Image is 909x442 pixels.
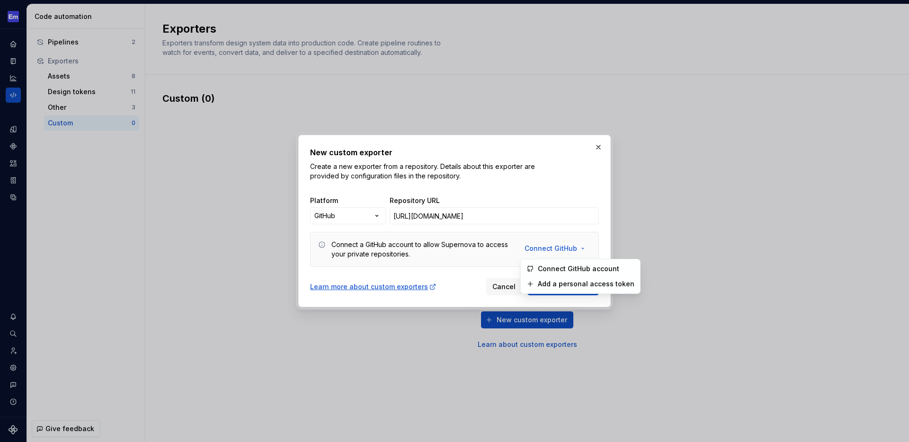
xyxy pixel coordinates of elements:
[310,147,599,158] h2: New custom exporter
[538,279,634,289] span: Add a personal access token
[331,240,513,259] div: Connect a GitHub account to allow Supernova to access your private repositories.
[390,196,440,205] label: Repository URL
[310,196,338,205] label: Platform
[310,282,437,292] div: Learn more about custom exporters
[492,282,516,292] span: Cancel
[525,244,577,253] span: Connect GitHub
[310,162,537,181] p: Create a new exporter from a repository. Details about this exporter are provided by configuratio...
[538,264,634,274] span: Connect GitHub account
